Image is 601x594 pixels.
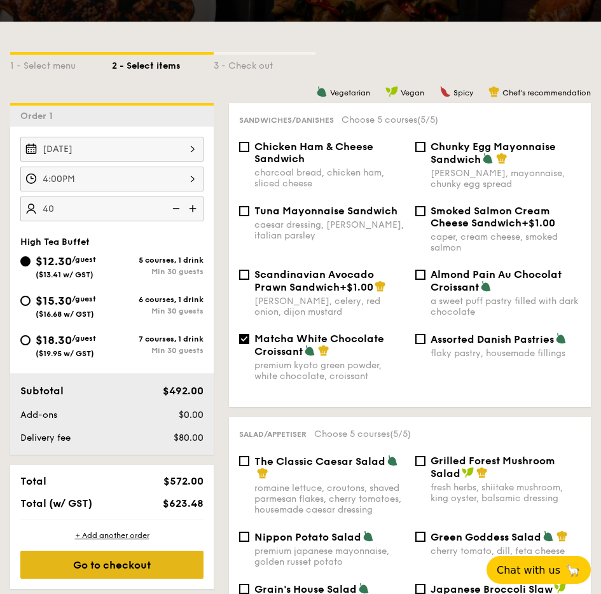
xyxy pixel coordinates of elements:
input: $15.30/guest($16.68 w/ GST)6 courses, 1 drinkMin 30 guests [20,296,31,306]
span: Subtotal [20,385,64,397]
img: icon-add.58712e84.svg [184,197,204,221]
div: Min 30 guests [112,346,204,355]
div: 7 courses, 1 drink [112,335,204,343]
span: $18.30 [36,333,72,347]
div: 1 - Select menu [10,55,112,73]
span: Total [20,475,46,487]
span: Smoked Salmon Cream Cheese Sandwich [431,205,550,229]
span: Vegan [401,88,424,97]
input: The Classic Caesar Saladromaine lettuce, croutons, shaved parmesan flakes, cherry tomatoes, house... [239,456,249,466]
img: icon-chef-hat.a58ddaea.svg [488,86,500,97]
span: Assorted Danish Pastries [431,333,554,345]
span: $623.48 [163,497,204,509]
img: icon-chef-hat.a58ddaea.svg [257,467,268,479]
input: Chicken Ham & Cheese Sandwichcharcoal bread, chicken ham, sliced cheese [239,142,249,152]
span: Choose 5 courses [342,114,438,125]
div: premium japanese mayonnaise, golden russet potato [254,546,405,567]
div: 2 - Select items [112,55,214,73]
span: High Tea Buffet [20,237,90,247]
div: 6 courses, 1 drink [112,295,204,304]
div: [PERSON_NAME], mayonnaise, chunky egg spread [431,168,581,190]
div: charcoal bread, chicken ham, sliced cheese [254,167,405,189]
span: Choose 5 courses [314,429,411,439]
input: $18.30/guest($19.95 w/ GST)7 courses, 1 drinkMin 30 guests [20,335,31,345]
span: Chunky Egg Mayonnaise Sandwich [431,141,556,165]
input: Chunky Egg Mayonnaise Sandwich[PERSON_NAME], mayonnaise, chunky egg spread [415,142,425,152]
span: Total (w/ GST) [20,497,92,509]
img: icon-vegan.f8ff3823.svg [385,86,398,97]
div: [PERSON_NAME], celery, red onion, dijon mustard [254,296,405,317]
span: Sandwiches/Danishes [239,116,334,125]
span: +$1.00 [522,217,555,229]
span: (5/5) [417,114,438,125]
img: icon-vegetarian.fe4039eb.svg [316,86,328,97]
img: icon-chef-hat.a58ddaea.svg [496,153,508,164]
div: a sweet puff pastry filled with dark chocolate [431,296,581,317]
span: 🦙 [565,563,581,577]
span: Grilled Forest Mushroom Salad [431,455,555,480]
span: $572.00 [163,475,204,487]
img: icon-vegan.f8ff3823.svg [554,583,567,594]
span: Scandinavian Avocado Prawn Sandwich [254,268,374,293]
input: Matcha White Chocolate Croissantpremium kyoto green powder, white chocolate, croissant [239,334,249,344]
img: icon-vegan.f8ff3823.svg [462,467,474,478]
img: icon-vegetarian.fe4039eb.svg [304,345,315,356]
span: Nippon Potato Salad [254,531,361,543]
div: Go to checkout [20,551,204,579]
input: Smoked Salmon Cream Cheese Sandwich+$1.00caper, cream cheese, smoked salmon [415,206,425,216]
span: Chef's recommendation [502,88,591,97]
div: flaky pastry, housemade fillings [431,348,581,359]
span: /guest [72,334,96,343]
input: $12.30/guest($13.41 w/ GST)5 courses, 1 drinkMin 30 guests [20,256,31,266]
input: Green Goddess Saladcherry tomato, dill, feta cheese [415,532,425,542]
span: (5/5) [390,429,411,439]
img: icon-chef-hat.a58ddaea.svg [375,280,386,292]
img: icon-vegetarian.fe4039eb.svg [387,455,398,466]
div: Min 30 guests [112,307,204,315]
img: icon-chef-hat.a58ddaea.svg [476,467,488,478]
span: /guest [72,255,96,264]
img: icon-vegetarian.fe4039eb.svg [358,583,370,594]
input: Almond Pain Au Chocolat Croissanta sweet puff pastry filled with dark chocolate [415,270,425,280]
span: $12.30 [36,254,72,268]
div: cherry tomato, dill, feta cheese [431,546,581,556]
img: icon-spicy.37a8142b.svg [439,86,451,97]
span: ($19.95 w/ GST) [36,349,94,358]
div: caper, cream cheese, smoked salmon [431,231,581,253]
input: Number of guests [20,197,204,221]
div: caesar dressing, [PERSON_NAME], italian parsley [254,219,405,241]
div: romaine lettuce, croutons, shaved parmesan flakes, cherry tomatoes, housemade caesar dressing [254,483,405,515]
button: Chat with us🦙 [487,556,591,584]
div: Min 30 guests [112,267,204,276]
span: $80.00 [174,432,204,443]
span: Chicken Ham & Cheese Sandwich [254,141,373,165]
input: Tuna Mayonnaise Sandwichcaesar dressing, [PERSON_NAME], italian parsley [239,206,249,216]
span: +$1.00 [340,281,373,293]
div: fresh herbs, shiitake mushroom, king oyster, balsamic dressing [431,482,581,504]
span: Almond Pain Au Chocolat Croissant [431,268,562,293]
img: icon-reduce.1d2dbef1.svg [165,197,184,221]
input: Assorted Danish Pastriesflaky pastry, housemade fillings [415,334,425,344]
div: + Add another order [20,530,204,541]
span: Tuna Mayonnaise Sandwich [254,205,397,217]
div: 5 courses, 1 drink [112,256,204,265]
input: Japanese Broccoli Slawgreek extra virgin olive oil, kizami nori, ginger, yuzu soy-sesame dressing [415,584,425,594]
img: icon-chef-hat.a58ddaea.svg [318,345,329,356]
span: ($16.68 w/ GST) [36,310,94,319]
span: $0.00 [179,410,204,420]
span: Salad/Appetiser [239,430,307,439]
span: Green Goddess Salad [431,531,541,543]
span: The Classic Caesar Salad [254,455,385,467]
img: icon-vegetarian.fe4039eb.svg [480,280,492,292]
span: Add-ons [20,410,57,420]
input: Event date [20,137,204,162]
img: icon-vegetarian.fe4039eb.svg [363,530,374,542]
img: icon-vegetarian.fe4039eb.svg [482,153,494,164]
span: Spicy [453,88,473,97]
img: icon-vegetarian.fe4039eb.svg [555,333,567,344]
span: Vegetarian [330,88,370,97]
span: Order 1 [20,111,58,121]
input: Grilled Forest Mushroom Saladfresh herbs, shiitake mushroom, king oyster, balsamic dressing [415,456,425,466]
span: ($13.41 w/ GST) [36,270,93,279]
div: premium kyoto green powder, white chocolate, croissant [254,360,405,382]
